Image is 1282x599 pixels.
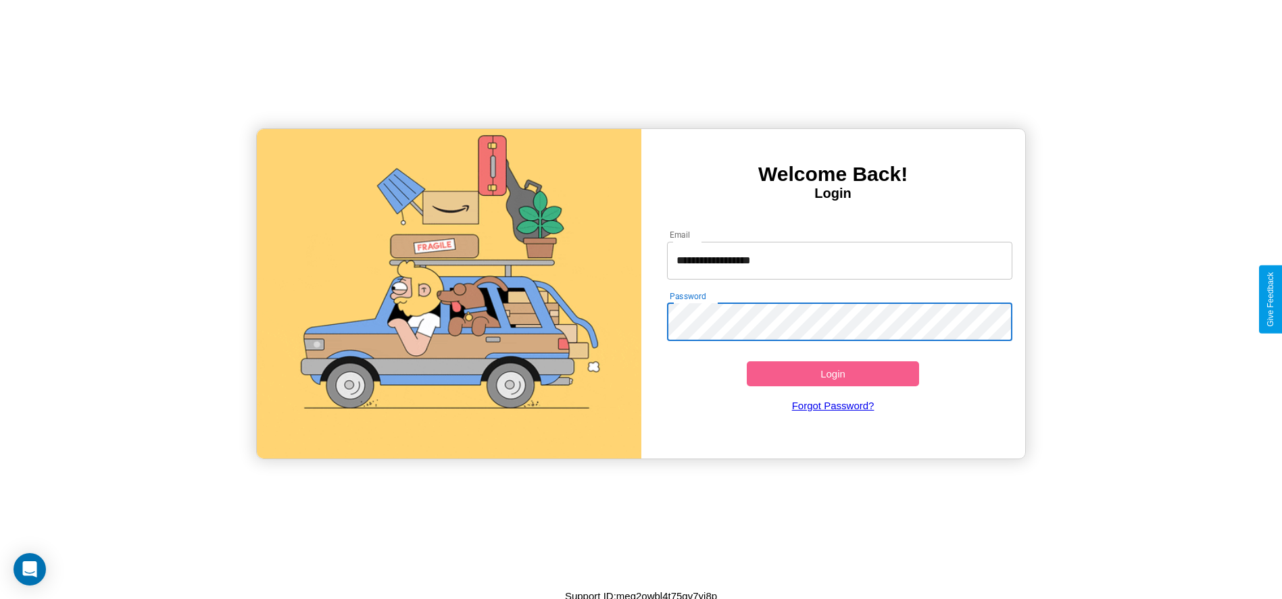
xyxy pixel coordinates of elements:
[641,163,1025,186] h3: Welcome Back!
[14,553,46,585] div: Open Intercom Messenger
[641,186,1025,201] h4: Login
[670,229,691,240] label: Email
[660,386,1006,425] a: Forgot Password?
[257,129,641,459] img: gif
[747,361,920,386] button: Login
[1266,272,1275,327] div: Give Feedback
[670,290,706,302] label: Password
